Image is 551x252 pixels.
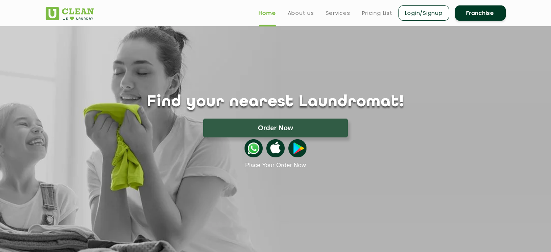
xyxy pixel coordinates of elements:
a: About us [288,9,314,17]
img: UClean Laundry and Dry Cleaning [46,7,94,20]
a: Pricing List [362,9,393,17]
a: Services [326,9,350,17]
h1: Find your nearest Laundromat! [40,93,511,111]
img: whatsappicon.png [245,139,263,157]
img: playstoreicon.png [288,139,306,157]
button: Order Now [203,119,348,137]
img: apple-icon.png [266,139,284,157]
a: Home [259,9,276,17]
a: Place Your Order Now [245,162,306,169]
a: Login/Signup [398,5,449,21]
a: Franchise [455,5,506,21]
